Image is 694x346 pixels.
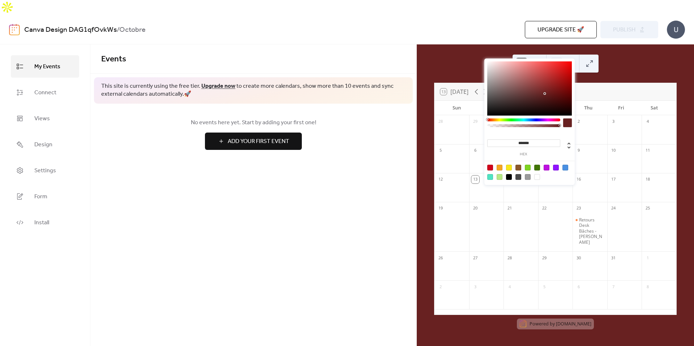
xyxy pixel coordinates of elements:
button: Upgrade site 🚀 [525,21,597,38]
a: Views [11,107,79,130]
div: Retours Desk Bâches - [PERSON_NAME] [579,217,604,245]
b: Octobre [119,23,146,37]
div: 27 [471,254,479,262]
div: 28 [506,254,514,262]
div: #9013FE [553,165,559,170]
div: 25 [644,204,652,212]
div: 3 [609,118,617,126]
div: 12 [437,176,445,183]
div: #B8E986 [497,174,502,180]
div: 19 [437,204,445,212]
div: 1 [644,254,652,262]
div: 24 [609,204,617,212]
div: 18 [644,176,652,183]
button: Add Your First Event [205,133,302,150]
div: #7ED321 [525,165,531,170]
span: Design [34,139,52,151]
div: 5 [437,147,445,155]
img: logo [9,24,20,35]
span: Events [101,51,126,67]
a: Design [11,133,79,156]
div: Mon [473,101,506,115]
div: #FFFFFF [534,174,540,180]
a: Form [11,185,79,208]
div: 9 [575,147,583,155]
div: Sat [638,101,671,115]
div: 20 [471,204,479,212]
div: #F8E71C [506,165,512,170]
div: 22 [540,204,548,212]
div: Retours Desk Bâches - Nathalie [573,217,607,245]
div: #BD10E0 [544,165,549,170]
div: Fri [605,101,638,115]
div: Sun [440,101,473,115]
div: #8B572A [515,165,521,170]
div: U [667,21,685,39]
div: 31 [609,254,617,262]
a: Settings [11,159,79,182]
a: Connect [11,81,79,104]
b: / [117,23,119,37]
div: 4 [506,283,514,291]
span: Upgrade site 🚀 [537,26,584,34]
a: Canva Design DAG1qfOvkWs [24,23,117,37]
div: 10 [609,147,617,155]
span: Views [34,113,50,125]
span: Add Your First Event [228,137,289,146]
div: 21 [506,204,514,212]
div: 3 [471,283,479,291]
div: 2 [575,118,583,126]
a: My Events [11,55,79,78]
div: 2 [437,283,445,291]
div: 4 [644,118,652,126]
label: hex [487,152,560,156]
span: Connect [34,87,56,99]
div: 8 [644,283,652,291]
span: This site is currently using the free tier. to create more calendars, show more than 10 events an... [101,82,406,99]
div: #50E3C2 [487,174,493,180]
div: 16 [575,176,583,183]
div: #D0021B [487,165,493,170]
div: #9B9B9B [525,174,531,180]
div: 28 [437,118,445,126]
div: 17 [609,176,617,183]
a: Add Your First Event [101,133,406,150]
div: 13 [471,176,479,183]
div: 11 [644,147,652,155]
a: [DOMAIN_NAME] [556,321,591,327]
span: No events here yet. Start by adding your first one! [101,118,406,127]
div: 6 [575,283,583,291]
a: Install [11,211,79,234]
span: Form [34,191,47,203]
span: Install [34,217,49,229]
div: Powered by [530,321,591,327]
div: #4A90E2 [562,165,568,170]
div: 30 [575,254,583,262]
a: Upgrade now [201,81,235,92]
div: 23 [575,204,583,212]
span: Settings [34,165,56,177]
div: 29 [540,254,548,262]
div: #000000 [506,174,512,180]
div: 6 [471,147,479,155]
div: #417505 [534,165,540,170]
div: 7 [609,283,617,291]
div: 29 [471,118,479,126]
span: My Events [34,61,60,73]
div: #F5A623 [497,165,502,170]
div: 5 [540,283,548,291]
div: 26 [437,254,445,262]
div: Thu [572,101,605,115]
div: #4A4A4A [515,174,521,180]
